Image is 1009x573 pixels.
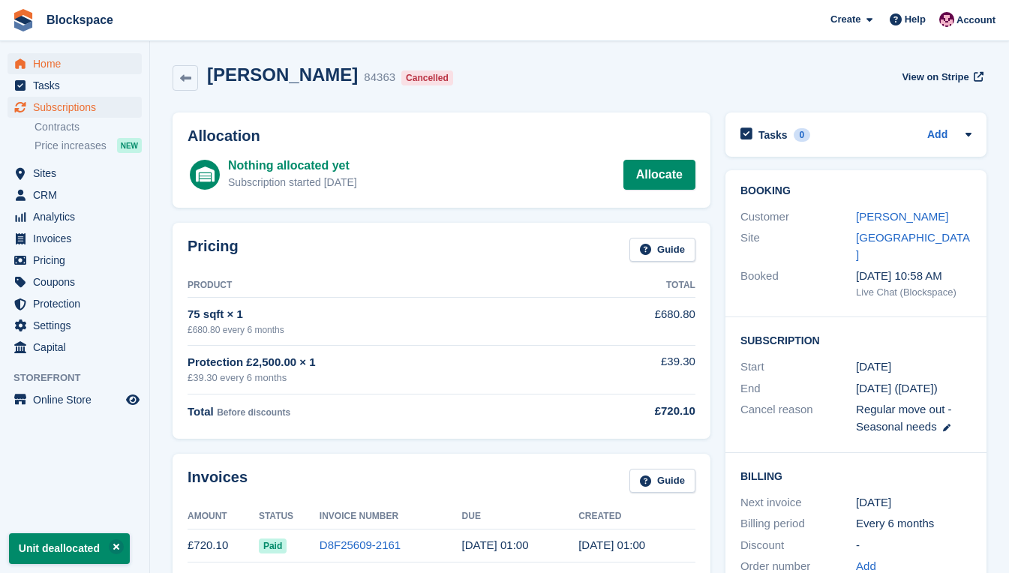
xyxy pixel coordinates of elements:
a: menu [8,250,142,271]
div: - [856,537,971,554]
a: Guide [629,469,695,493]
h2: Subscription [740,332,971,347]
span: CRM [33,184,123,205]
td: £720.10 [188,529,259,562]
div: End [740,380,856,397]
span: Sites [33,163,123,184]
span: Analytics [33,206,123,227]
span: Before discounts [217,407,290,418]
time: 2025-05-14 00:00:11 UTC [578,538,645,551]
div: Discount [740,537,856,554]
a: menu [8,389,142,410]
a: menu [8,75,142,96]
span: Coupons [33,271,123,292]
div: £720.10 [573,403,695,420]
h2: Pricing [188,238,239,262]
div: Nothing allocated yet [228,157,357,175]
div: Site [740,229,856,263]
div: Next invoice [740,494,856,511]
div: Customer [740,208,856,226]
span: View on Stripe [902,70,968,85]
div: 75 sqft × 1 [188,306,573,323]
span: Online Store [33,389,123,410]
div: [DATE] [856,494,971,511]
a: menu [8,315,142,336]
a: Preview store [124,391,142,409]
span: Home [33,53,123,74]
h2: Allocation [188,127,695,145]
td: £39.30 [573,345,695,394]
span: Invoices [33,228,123,249]
div: £680.80 every 6 months [188,323,573,337]
img: Blockspace [939,12,954,27]
div: Subscription started [DATE] [228,175,357,190]
span: Settings [33,315,123,336]
a: menu [8,97,142,118]
td: £680.80 [573,298,695,345]
div: Protection £2,500.00 × 1 [188,354,573,371]
a: Price increases NEW [35,137,142,154]
h2: Invoices [188,469,248,493]
span: Subscriptions [33,97,123,118]
a: Guide [629,238,695,262]
div: Live Chat (Blockspace) [856,285,971,300]
span: [DATE] ([DATE]) [856,382,938,394]
h2: Booking [740,185,971,197]
th: Amount [188,505,259,529]
a: menu [8,337,142,358]
img: stora-icon-8386f47178a22dfd0bd8f6a31ec36ba5ce8667c1dd55bd0f319d3a0aa187defe.svg [12,9,35,31]
th: Invoice Number [320,505,462,529]
a: menu [8,206,142,227]
a: menu [8,184,142,205]
span: Tasks [33,75,123,96]
span: Regular move out - Seasonal needs [856,403,952,433]
a: menu [8,293,142,314]
a: Contracts [35,120,142,134]
h2: Tasks [758,128,788,142]
a: menu [8,53,142,74]
span: Pricing [33,250,123,271]
span: Storefront [14,370,149,385]
th: Created [578,505,695,529]
th: Status [259,505,320,529]
a: View on Stripe [896,64,986,89]
a: Allocate [623,160,695,190]
a: menu [8,163,142,184]
span: Total [188,405,214,418]
span: Price increases [35,139,107,153]
a: menu [8,228,142,249]
span: Account [956,13,995,28]
a: [PERSON_NAME] [856,210,948,223]
a: D8F25609-2161 [320,538,401,551]
a: Add [927,127,947,144]
h2: Billing [740,468,971,483]
th: Product [188,274,573,298]
time: 2025-05-14 00:00:00 UTC [856,358,891,376]
div: Every 6 months [856,515,971,532]
a: menu [8,271,142,292]
div: Start [740,358,856,376]
div: Booked [740,268,856,299]
a: [GEOGRAPHIC_DATA] [856,231,970,261]
div: Cancelled [401,70,453,85]
th: Total [573,274,695,298]
span: Help [905,12,926,27]
div: 0 [794,128,811,142]
div: Billing period [740,515,856,532]
time: 2025-05-15 00:00:00 UTC [462,538,529,551]
div: [DATE] 10:58 AM [856,268,971,285]
span: Protection [33,293,123,314]
span: Create [830,12,860,27]
div: NEW [117,138,142,153]
p: Unit deallocated [9,533,130,564]
h2: [PERSON_NAME] [207,64,358,85]
div: £39.30 every 6 months [188,370,573,385]
th: Due [462,505,579,529]
span: Capital [33,337,123,358]
div: Cancel reason [740,401,856,435]
span: Paid [259,538,287,553]
div: 84363 [364,69,395,86]
a: Blockspace [41,7,119,32]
